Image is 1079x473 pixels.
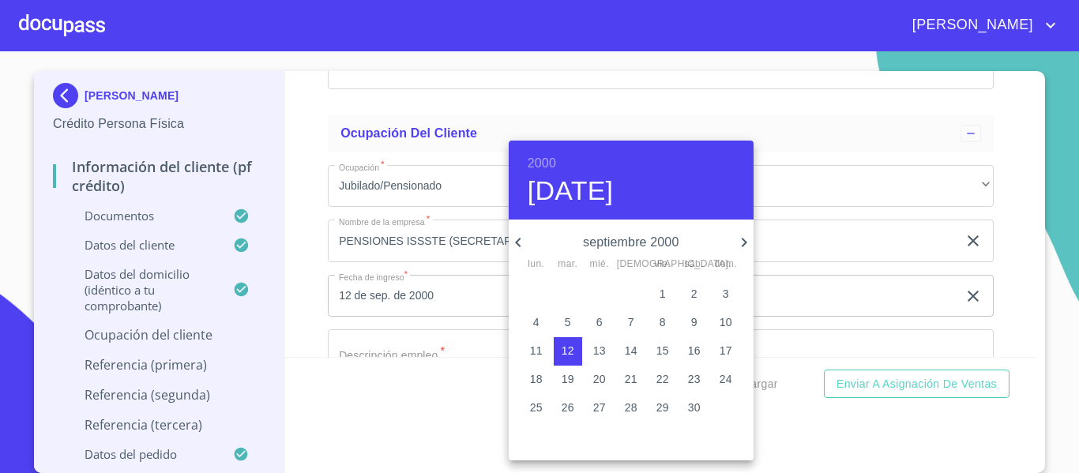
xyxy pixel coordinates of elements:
button: 11 [522,337,551,366]
button: 2 [680,280,709,309]
p: 22 [656,371,669,387]
button: 24 [712,366,740,394]
button: 28 [617,394,645,422]
button: 1 [649,280,677,309]
p: 19 [562,371,574,387]
p: 13 [593,343,606,359]
button: 4 [522,309,551,337]
button: 13 [585,337,614,366]
button: 25 [522,394,551,422]
p: 4 [533,314,539,330]
button: 27 [585,394,614,422]
p: 12 [562,343,574,359]
p: 25 [530,400,543,415]
p: 30 [688,400,701,415]
button: 29 [649,394,677,422]
button: [DATE] [528,175,614,208]
button: 20 [585,366,614,394]
button: 30 [680,394,709,422]
p: 21 [625,371,637,387]
button: 5 [554,309,582,337]
span: mié. [585,257,614,272]
p: 29 [656,400,669,415]
span: dom. [712,257,740,272]
button: 2000 [528,152,556,175]
p: 28 [625,400,637,415]
span: sáb. [680,257,709,272]
button: 19 [554,366,582,394]
button: 23 [680,366,709,394]
button: 22 [649,366,677,394]
p: 20 [593,371,606,387]
button: 14 [617,337,645,366]
button: 21 [617,366,645,394]
span: [DEMOGRAPHIC_DATA]. [617,257,645,272]
p: 27 [593,400,606,415]
button: 26 [554,394,582,422]
button: 12 [554,337,582,366]
button: 7 [617,309,645,337]
p: 5 [565,314,571,330]
p: 9 [691,314,697,330]
p: 23 [688,371,701,387]
span: mar. [554,257,582,272]
button: 9 [680,309,709,337]
p: 11 [530,343,543,359]
p: 6 [596,314,603,330]
span: lun. [522,257,551,272]
p: 14 [625,343,637,359]
p: 8 [660,314,666,330]
button: 3 [712,280,740,309]
button: 8 [649,309,677,337]
p: 15 [656,343,669,359]
p: 17 [720,343,732,359]
button: 18 [522,366,551,394]
p: 3 [723,286,729,302]
button: 16 [680,337,709,366]
p: 18 [530,371,543,387]
p: 10 [720,314,732,330]
button: 10 [712,309,740,337]
button: 15 [649,337,677,366]
span: vie. [649,257,677,272]
p: 24 [720,371,732,387]
p: 1 [660,286,666,302]
p: 26 [562,400,574,415]
p: 16 [688,343,701,359]
p: 2 [691,286,697,302]
p: 7 [628,314,634,330]
button: 6 [585,309,614,337]
button: 17 [712,337,740,366]
p: septiembre 2000 [528,233,735,252]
